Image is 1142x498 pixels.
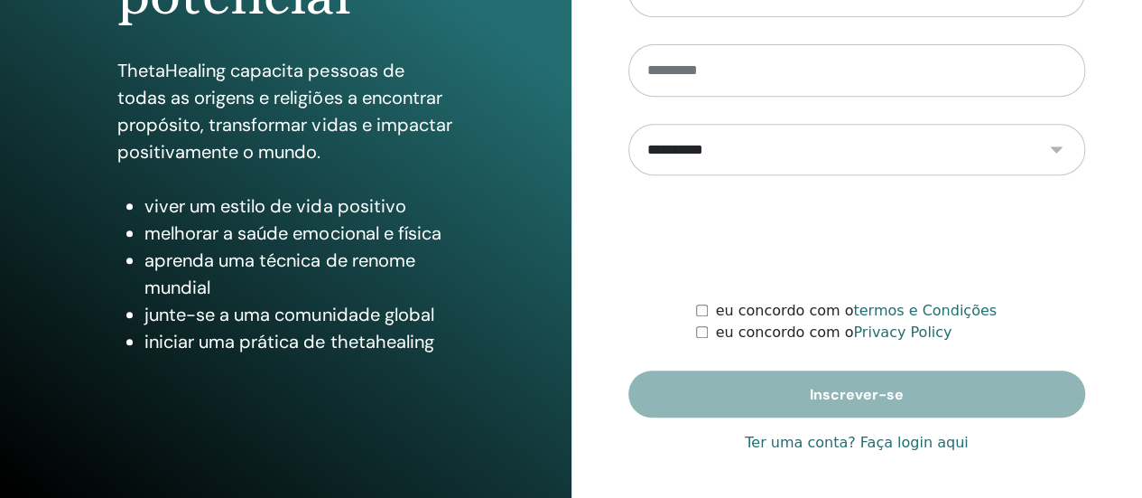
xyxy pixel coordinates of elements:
[745,432,968,454] a: Ter uma conta? Faça login aqui
[853,302,997,319] a: termos e Condições
[720,202,994,273] iframe: reCAPTCHA
[144,247,453,301] li: aprenda uma técnica de renome mundial
[715,300,996,322] label: eu concordo com o
[853,324,952,341] a: Privacy Policy
[144,193,453,220] li: viver um estilo de vida positivo
[144,301,453,328] li: junte-se a uma comunidade global
[144,328,453,355] li: iniciar uma prática de thetahealing
[117,57,453,165] p: ThetaHealing capacita pessoas de todas as origens e religiões a encontrar propósito, transformar ...
[715,322,952,343] label: eu concordo com o
[144,220,453,247] li: melhorar a saúde emocional e física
